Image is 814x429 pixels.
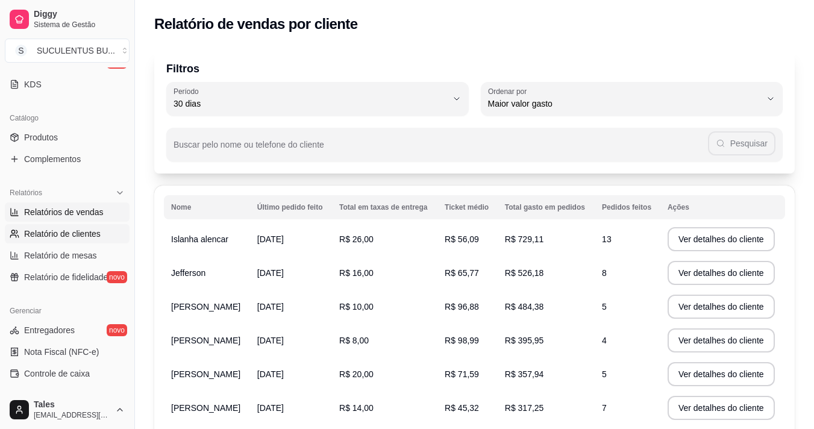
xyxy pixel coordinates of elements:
span: 8 [602,268,607,278]
span: Islanha alencar [171,234,228,244]
span: [DATE] [257,268,284,278]
span: Relatório de mesas [24,249,97,261]
span: 5 [602,369,607,379]
span: S [15,45,27,57]
th: Total gasto em pedidos [498,195,595,219]
a: Controle de fiado [5,386,130,405]
a: Entregadoresnovo [5,321,130,340]
span: R$ 96,88 [445,302,479,312]
a: Relatório de mesas [5,246,130,265]
span: Controle de fiado [24,389,89,401]
span: R$ 16,00 [339,268,374,278]
span: Nota Fiscal (NFC-e) [24,346,99,358]
button: Ver detalhes do cliente [668,328,775,352]
a: Relatório de fidelidadenovo [5,268,130,287]
a: DiggySistema de Gestão [5,5,130,34]
label: Período [174,86,202,96]
th: Total em taxas de entrega [332,195,437,219]
span: R$ 526,18 [505,268,544,278]
span: Diggy [34,9,125,20]
span: 4 [602,336,607,345]
span: R$ 8,00 [339,336,369,345]
span: [DATE] [257,302,284,312]
span: [PERSON_NAME] [171,302,240,312]
span: Maior valor gasto [488,98,762,110]
span: R$ 14,00 [339,403,374,413]
span: Entregadores [24,324,75,336]
span: R$ 45,32 [445,403,479,413]
span: Jefferson [171,268,205,278]
span: Relatórios de vendas [24,206,104,218]
span: 30 dias [174,98,447,110]
span: [DATE] [257,403,284,413]
div: SUCULENTUS BU ... [37,45,115,57]
span: Tales [34,399,110,410]
span: [PERSON_NAME] [171,403,240,413]
span: [DATE] [257,369,284,379]
span: R$ 71,59 [445,369,479,379]
a: Relatório de clientes [5,224,130,243]
span: R$ 56,09 [445,234,479,244]
button: Período30 dias [166,82,469,116]
span: R$ 10,00 [339,302,374,312]
button: Ver detalhes do cliente [668,295,775,319]
button: Select a team [5,39,130,63]
button: Ver detalhes do cliente [668,261,775,285]
div: Gerenciar [5,301,130,321]
button: Ver detalhes do cliente [668,227,775,251]
th: Ações [660,195,785,219]
span: [PERSON_NAME] [171,369,240,379]
button: Tales[EMAIL_ADDRESS][DOMAIN_NAME] [5,395,130,424]
span: Controle de caixa [24,368,90,380]
a: Nota Fiscal (NFC-e) [5,342,130,362]
a: Complementos [5,149,130,169]
span: R$ 20,00 [339,369,374,379]
span: Produtos [24,131,58,143]
th: Pedidos feitos [595,195,660,219]
span: R$ 26,00 [339,234,374,244]
a: Controle de caixa [5,364,130,383]
a: Relatórios de vendas [5,202,130,222]
h2: Relatório de vendas por cliente [154,14,358,34]
span: 13 [602,234,612,244]
button: Ver detalhes do cliente [668,396,775,420]
span: Relatório de fidelidade [24,271,108,283]
label: Ordenar por [488,86,531,96]
span: KDS [24,78,42,90]
span: [EMAIL_ADDRESS][DOMAIN_NAME] [34,410,110,420]
th: Ticket médio [437,195,498,219]
span: R$ 317,25 [505,403,544,413]
span: 7 [602,403,607,413]
span: Relatório de clientes [24,228,101,240]
span: R$ 357,94 [505,369,544,379]
span: Sistema de Gestão [34,20,125,30]
span: Complementos [24,153,81,165]
span: Relatórios [10,188,42,198]
div: Catálogo [5,108,130,128]
span: R$ 98,99 [445,336,479,345]
th: Último pedido feito [250,195,332,219]
span: R$ 729,11 [505,234,544,244]
span: [DATE] [257,234,284,244]
span: R$ 395,95 [505,336,544,345]
span: 5 [602,302,607,312]
button: Ordenar porMaior valor gasto [481,82,783,116]
input: Buscar pelo nome ou telefone do cliente [174,143,708,155]
button: Ver detalhes do cliente [668,362,775,386]
a: Produtos [5,128,130,147]
p: Filtros [166,60,783,77]
span: R$ 65,77 [445,268,479,278]
span: [PERSON_NAME] [171,336,240,345]
span: [DATE] [257,336,284,345]
a: KDS [5,75,130,94]
th: Nome [164,195,250,219]
span: R$ 484,38 [505,302,544,312]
